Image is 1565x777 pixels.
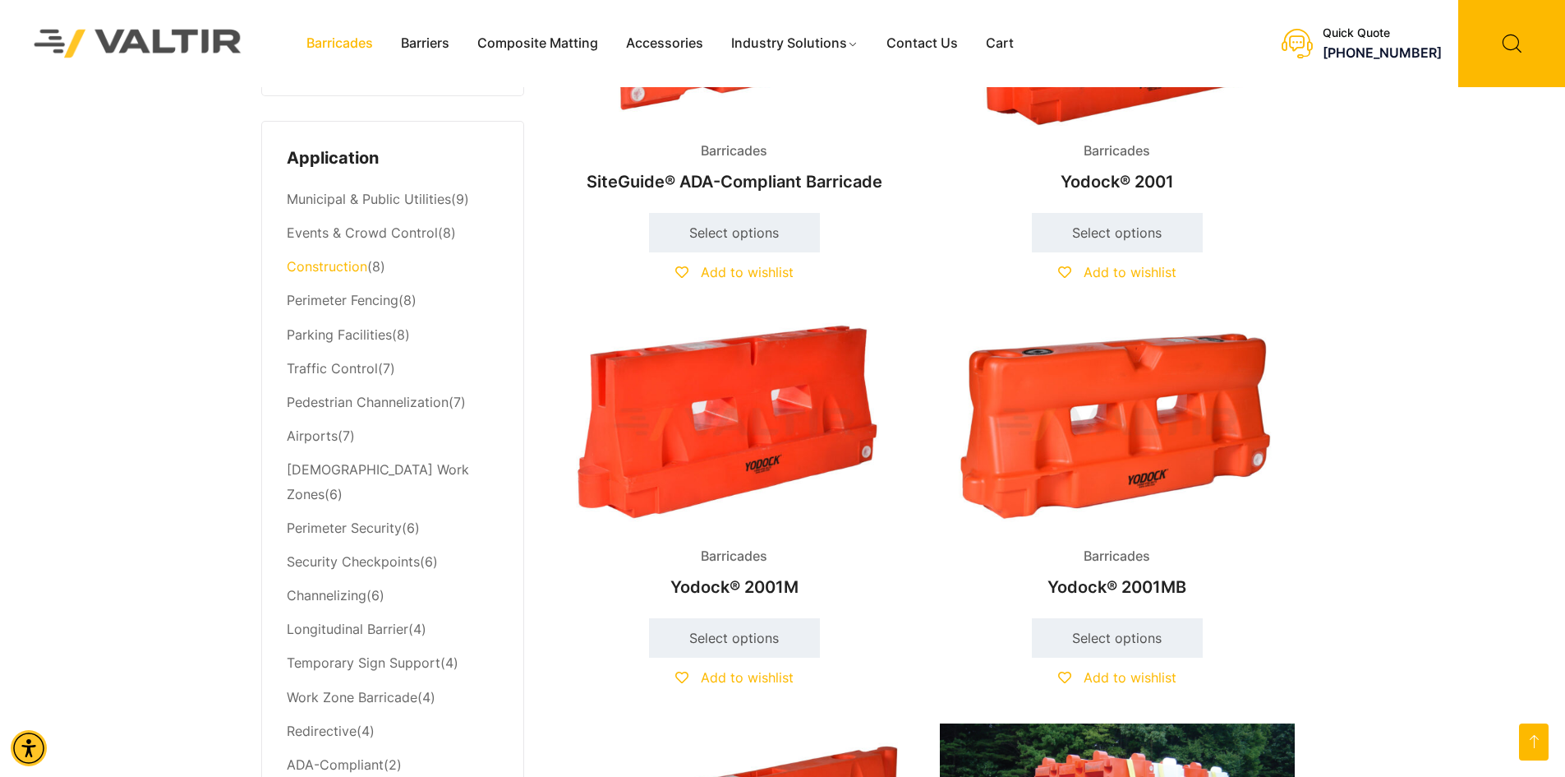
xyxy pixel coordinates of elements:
a: Temporary Sign Support [287,654,440,671]
a: Industry Solutions [717,31,872,56]
a: Construction [287,258,367,275]
a: Open this option [1519,724,1549,761]
h2: Yodock® 2001M [557,569,912,605]
a: call (888) 496-3625 [1323,44,1442,61]
span: Add to wishlist [701,264,794,280]
li: (4) [287,613,499,647]
a: Redirective [287,723,357,739]
a: Municipal & Public Utilities [287,191,451,207]
li: (4) [287,715,499,748]
li: (8) [287,251,499,284]
a: Select options for “Yodock® 2001” [1032,213,1203,252]
a: Events & Crowd Control [287,224,438,241]
a: Barricades [292,31,387,56]
a: Work Zone Barricade [287,689,417,705]
span: Add to wishlist [1084,669,1176,686]
a: Longitudinal Barrier [287,621,408,637]
img: Barricades [557,318,912,531]
div: Accessibility Menu [11,730,47,766]
a: Contact Us [872,31,972,56]
a: Add to wishlist [675,669,794,686]
li: (7) [287,386,499,419]
a: Select options for “Yodock® 2001M” [649,618,820,658]
span: Barricades [1071,544,1162,569]
a: Perimeter Fencing [287,292,398,308]
span: Barricades [688,139,780,164]
a: Select options for “SiteGuide® ADA-Compliant Barricade” [649,213,820,252]
a: Add to wishlist [1058,264,1176,280]
li: (6) [287,580,499,613]
a: Add to wishlist [675,264,794,280]
a: Security Checkpoints [287,553,420,570]
a: Accessories [612,31,717,56]
li: (7) [287,419,499,453]
a: Traffic Control [287,360,378,377]
h2: Yodock® 2001 [940,164,1295,200]
a: Composite Matting [463,31,612,56]
h4: Application [287,146,499,171]
a: Airports [287,428,338,444]
li: (8) [287,217,499,251]
li: (6) [287,546,499,580]
a: Cart [972,31,1028,56]
h2: Yodock® 2001MB [940,569,1295,605]
li: (9) [287,183,499,217]
span: Add to wishlist [701,669,794,686]
li: (8) [287,284,499,318]
li: (6) [287,511,499,545]
a: ADA-Compliant [287,756,384,773]
a: Select options for “Yodock® 2001MB” [1032,618,1203,658]
a: BarricadesYodock® 2001MB [940,318,1295,605]
li: (8) [287,318,499,352]
a: BarricadesYodock® 2001M [557,318,912,605]
a: Barriers [387,31,463,56]
span: Add to wishlist [1084,264,1176,280]
a: Channelizing [287,587,366,604]
li: (4) [287,647,499,681]
a: Parking Facilities [287,326,392,343]
img: An orange plastic barrier with openings, designed for traffic control or safety purposes. [940,318,1295,531]
li: (6) [287,453,499,511]
div: Quick Quote [1323,26,1442,40]
li: (4) [287,681,499,715]
a: Pedestrian Channelization [287,394,449,410]
img: Valtir Rentals [12,7,264,79]
span: Barricades [1071,139,1162,164]
a: [DEMOGRAPHIC_DATA] Work Zones [287,461,469,502]
a: Add to wishlist [1058,669,1176,686]
h2: SiteGuide® ADA-Compliant Barricade [557,164,912,200]
a: Perimeter Security [287,520,402,536]
span: Barricades [688,544,780,569]
li: (7) [287,352,499,386]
